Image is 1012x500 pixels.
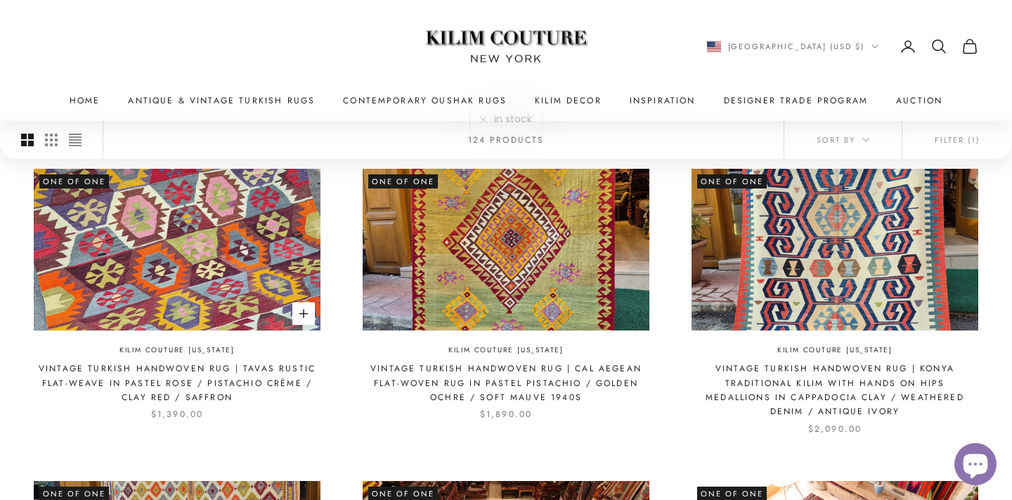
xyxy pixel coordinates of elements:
[728,40,865,53] span: [GEOGRAPHIC_DATA] (USD $)
[630,94,696,108] a: Inspiration
[480,407,532,421] sale-price: $1,890.00
[902,121,1012,159] button: Filter (1)
[128,94,315,108] a: Antique & Vintage Turkish Rugs
[45,122,58,160] button: Switch to smaller product images
[896,94,942,108] a: Auction
[707,40,879,53] button: Change country or currency
[70,94,100,108] a: Home
[448,345,564,357] a: Kilim Couture [US_STATE]
[724,94,869,108] a: Designer Trade Program
[363,361,649,404] a: Vintage Turkish Handwoven Rug | Cal Aegean Flat-Woven Rug in Pastel Pistachio / Golden Ochre / So...
[707,41,721,52] img: United States
[784,121,902,159] button: Sort by
[418,13,594,80] img: Logo of Kilim Couture New York
[119,345,235,357] a: Kilim Couture [US_STATE]
[707,38,979,55] nav: Secondary navigation
[21,122,34,160] button: Switch to larger product images
[777,345,893,357] a: Kilim Couture [US_STATE]
[34,361,320,404] a: Vintage Turkish Handwoven Rug | Tavas Rustic Flat-Weave in Pastel Rose / Pistachio Crème / Clay R...
[39,174,109,188] span: One of One
[808,422,862,436] sale-price: $2,090.00
[535,94,602,108] summary: Kilim Decor
[151,407,203,421] sale-price: $1,390.00
[34,94,978,108] nav: Primary navigation
[950,443,1001,489] inbox-online-store-chat: Shopify online store chat
[34,169,320,330] img: 1960s vintage handwoven Turkish rustic rug with geometric motifs – mid-century flat-weave for liv...
[817,134,869,146] span: Sort by
[368,174,438,188] span: One of One
[343,94,507,108] a: Contemporary Oushak Rugs
[697,174,767,188] span: One of One
[692,361,978,419] a: Vintage Turkish Handwoven Rug | Konya Traditional Kilim with Hands on Hips Medallions in Cappadoc...
[468,133,545,147] p: 124 products
[69,122,82,160] button: Switch to compact product images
